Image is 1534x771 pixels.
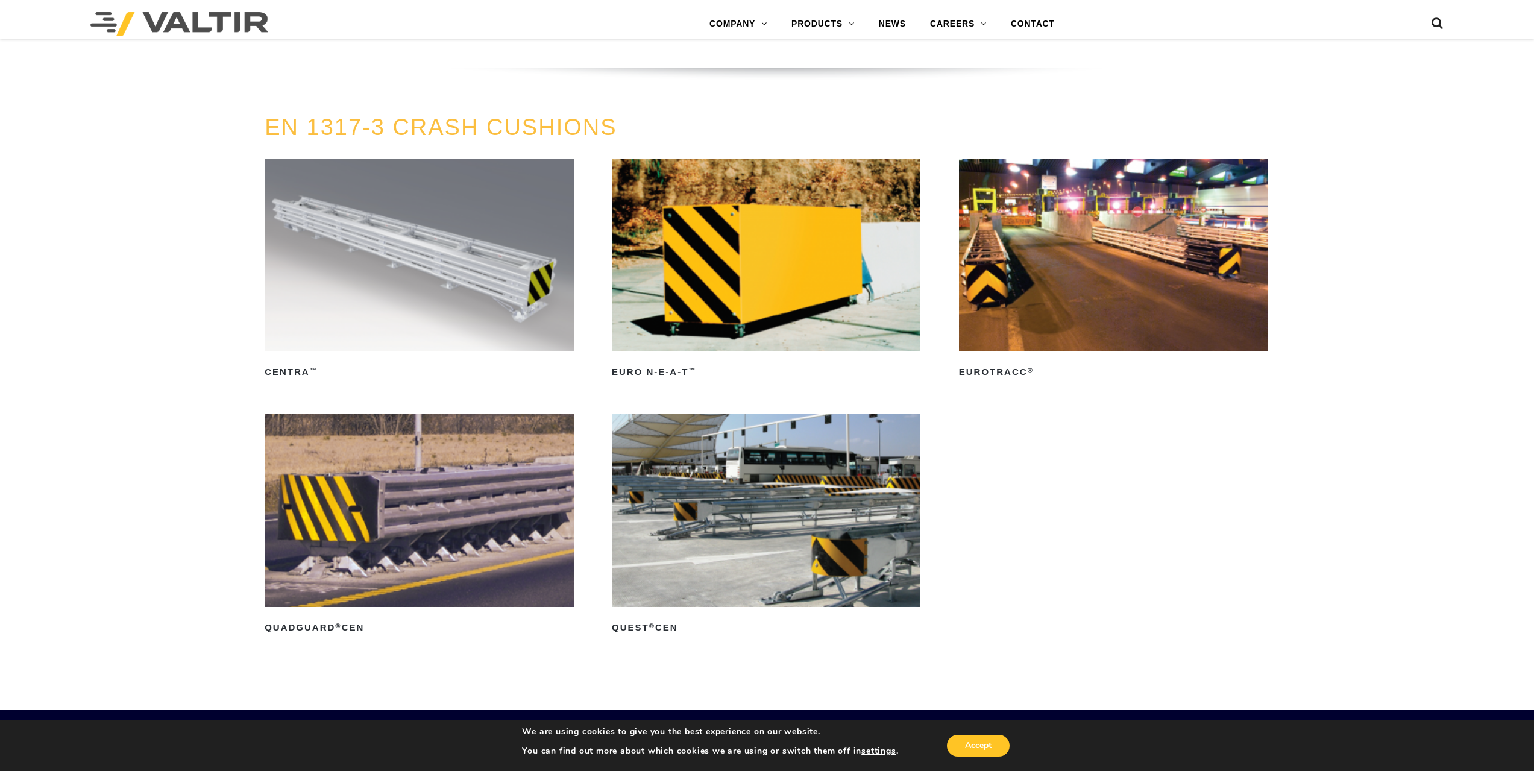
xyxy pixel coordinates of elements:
p: We are using cookies to give you the best experience on our website. [522,726,898,737]
p: You can find out more about which cookies we are using or switch them off in . [522,746,898,757]
a: COMPANY [697,12,779,36]
a: CENTRA™ [265,159,573,382]
img: Valtir [90,12,268,36]
a: PRODUCTS [779,12,867,36]
h2: Euro N-E-A-T [612,362,920,382]
h2: EuroTRACC [959,362,1268,382]
a: CAREERS [918,12,999,36]
a: EN 1317-3 CRASH CUSHIONS [265,115,617,140]
a: Euro N-E-A-T™ [612,159,920,382]
a: EuroTRACC® [959,159,1268,382]
a: NEWS [867,12,918,36]
sup: ™ [310,367,318,374]
h2: QUEST CEN [612,618,920,637]
h2: CENTRA [265,362,573,382]
a: CONTACT [999,12,1067,36]
h2: QuadGuard CEN [265,618,573,637]
sup: ® [335,622,341,629]
a: QuadGuard®CEN [265,414,573,637]
sup: ® [649,622,655,629]
button: settings [861,746,896,757]
sup: ™ [688,367,696,374]
button: Accept [947,735,1010,757]
a: QUEST®CEN [612,414,920,637]
sup: ® [1028,367,1034,374]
